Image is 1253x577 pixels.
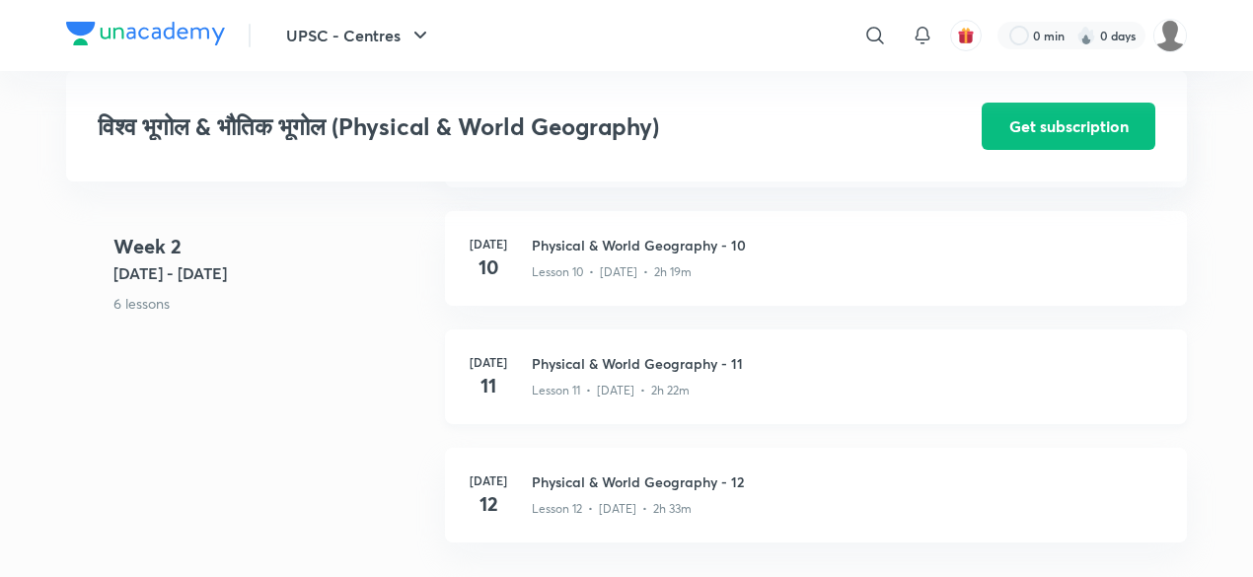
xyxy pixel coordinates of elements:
[274,16,444,55] button: UPSC - Centres
[113,261,429,285] h5: [DATE] - [DATE]
[469,235,508,252] h6: [DATE]
[532,235,1163,255] h3: Physical & World Geography - 10
[469,371,508,400] h4: 11
[445,329,1187,448] a: [DATE]11Physical & World Geography - 11Lesson 11 • [DATE] • 2h 22m
[66,22,225,50] a: Company Logo
[469,471,508,489] h6: [DATE]
[469,353,508,371] h6: [DATE]
[113,293,429,314] p: 6 lessons
[982,103,1155,150] button: Get subscription
[1153,19,1187,52] img: Vikram Singh Rawat
[957,27,975,44] img: avatar
[469,489,508,519] h4: 12
[532,353,1163,374] h3: Physical & World Geography - 11
[532,500,692,518] p: Lesson 12 • [DATE] • 2h 33m
[469,252,508,282] h4: 10
[532,382,690,399] p: Lesson 11 • [DATE] • 2h 22m
[1076,26,1096,45] img: streak
[113,232,429,261] h4: Week 2
[950,20,982,51] button: avatar
[532,263,692,281] p: Lesson 10 • [DATE] • 2h 19m
[98,112,870,141] h3: विश्व भूगोल & भौतिक भूगोल (Physical & World Geography)
[66,22,225,45] img: Company Logo
[445,448,1187,566] a: [DATE]12Physical & World Geography - 12Lesson 12 • [DATE] • 2h 33m
[532,471,1163,492] h3: Physical & World Geography - 12
[445,211,1187,329] a: [DATE]10Physical & World Geography - 10Lesson 10 • [DATE] • 2h 19m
